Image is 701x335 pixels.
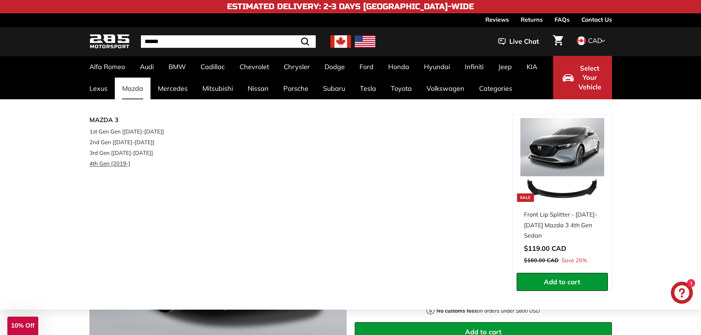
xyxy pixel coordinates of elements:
a: 4th Gen [2019-] [89,158,176,169]
a: Chevrolet [232,56,276,78]
a: Alfa Romeo [82,56,132,78]
div: Sale [517,193,534,202]
a: Cadillac [193,56,232,78]
input: Search [141,35,316,48]
a: Infiniti [457,56,491,78]
a: Mercedes [151,78,195,99]
a: Ford [352,56,381,78]
strong: No customs fees [436,307,477,314]
img: Logo_285_Motorsport_areodynamics_components [89,33,130,50]
a: Categories [472,78,520,99]
a: Cart [549,29,567,54]
span: $160.00 CAD [524,257,559,264]
a: Mazda [115,78,151,99]
button: Live Chat [489,32,549,51]
span: Select Your Vehicle [577,64,602,92]
a: Lexus [82,78,115,99]
span: Add to cart [544,278,580,286]
a: 3rd Gen [[DATE]-[DATE]] [89,147,176,158]
a: Nissan [240,78,276,99]
p: on orders under $800 USD [436,307,540,315]
a: KIA [519,56,545,78]
a: Hyundai [417,56,457,78]
a: 1st Gen Gen [[DATE]-[DATE]] [89,126,176,137]
a: Reviews [485,13,509,26]
span: Live Chat [509,37,539,46]
a: Returns [521,13,543,26]
a: Volkswagen [419,78,472,99]
a: 2nd Gen [[DATE]-[DATE]] [89,137,176,147]
a: Audi [132,56,161,78]
h4: Estimated Delivery: 2-3 Days [GEOGRAPHIC_DATA]-Wide [227,2,474,11]
a: Tesla [353,78,383,99]
a: Dodge [317,56,352,78]
a: Contact Us [581,13,612,26]
a: MAZDA 3 [89,114,176,126]
a: Chrysler [276,56,317,78]
div: 10% Off [7,317,38,335]
a: Jeep [491,56,519,78]
a: Toyota [383,78,419,99]
a: Mitsubishi [195,78,240,99]
a: FAQs [555,13,570,26]
span: $119.00 CAD [524,244,566,253]
span: Save 26% [562,256,587,265]
button: Add to cart [517,273,608,291]
a: Honda [381,56,417,78]
a: BMW [161,56,193,78]
span: CAD [588,36,602,45]
inbox-online-store-chat: Shopify online store chat [669,282,695,306]
span: 10% Off [11,322,34,329]
a: Porsche [276,78,316,99]
div: Front Lip Splitter - [DATE]-[DATE] Mazda 3 4th Gen Sedan [524,209,601,241]
button: Select Your Vehicle [553,56,612,99]
a: Subaru [316,78,353,99]
a: Sale Front Lip Splitter - [DATE]-[DATE] Mazda 3 4th Gen Sedan Save 26% [517,114,608,273]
